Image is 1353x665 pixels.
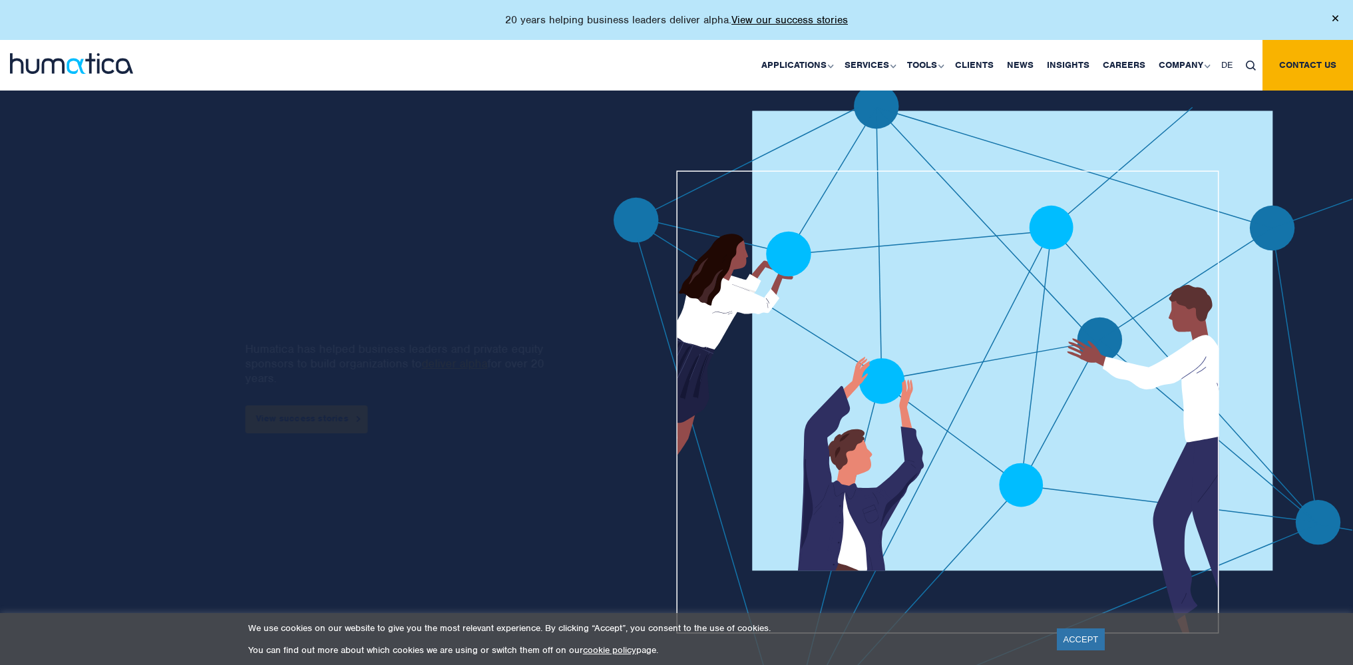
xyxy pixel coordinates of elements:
[1221,59,1233,71] span: DE
[1262,40,1353,91] a: Contact us
[1040,40,1096,91] a: Insights
[1215,40,1239,91] a: DE
[900,40,948,91] a: Tools
[1096,40,1152,91] a: Careers
[248,644,1040,656] p: You can find out more about which cookies we are using or switch them off on our page.
[248,622,1040,634] p: We use cookies on our website to give you the most relevant experience. By clicking “Accept”, you...
[1152,40,1215,91] a: Company
[583,644,636,656] a: cookie policy
[505,13,848,27] p: 20 years helping business leaders deliver alpha.
[245,341,574,385] p: Humatica has helped business leaders and private equity sponsors to build organizations to for ov...
[1057,628,1105,650] a: ACCEPT
[421,356,487,371] a: deliver alpha
[731,13,848,27] a: View our success stories
[755,40,838,91] a: Applications
[838,40,900,91] a: Services
[245,405,367,433] a: View success stories
[356,416,360,422] img: arrowicon
[1000,40,1040,91] a: News
[10,53,133,74] img: logo
[1246,61,1256,71] img: search_icon
[948,40,1000,91] a: Clients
